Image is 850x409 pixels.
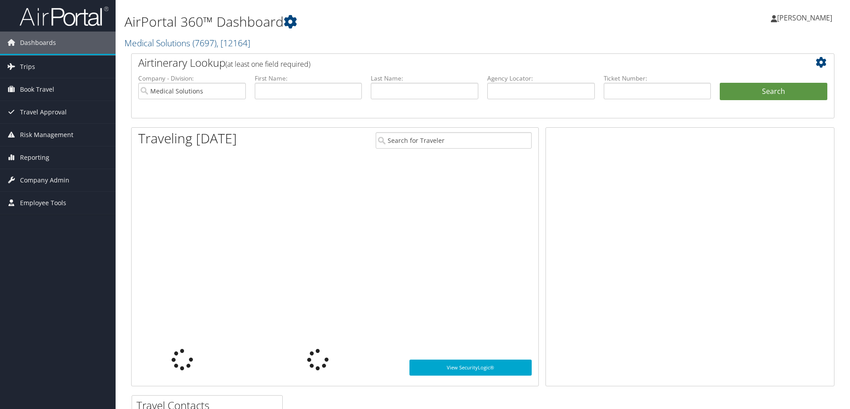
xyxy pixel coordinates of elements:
span: [PERSON_NAME] [777,13,832,23]
h2: Airtinerary Lookup [138,55,769,70]
a: View SecurityLogic® [409,360,532,376]
button: Search [720,83,827,101]
span: Employee Tools [20,192,66,214]
a: Medical Solutions [124,37,250,49]
span: Dashboards [20,32,56,54]
span: Trips [20,56,35,78]
span: Book Travel [20,78,54,101]
span: , [ 12164 ] [217,37,250,49]
h1: Traveling [DATE] [138,129,237,148]
span: Company Admin [20,169,69,191]
label: Agency Locator: [487,74,595,83]
h1: AirPortal 360™ Dashboard [124,12,602,31]
label: Last Name: [371,74,478,83]
label: First Name: [255,74,362,83]
span: ( 7697 ) [192,37,217,49]
img: airportal-logo.png [20,6,108,27]
span: (at least one field required) [225,59,310,69]
span: Travel Approval [20,101,67,123]
span: Reporting [20,146,49,169]
a: [PERSON_NAME] [771,4,841,31]
input: Search for Traveler [376,132,532,149]
span: Risk Management [20,124,73,146]
label: Ticket Number: [604,74,711,83]
label: Company - Division: [138,74,246,83]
